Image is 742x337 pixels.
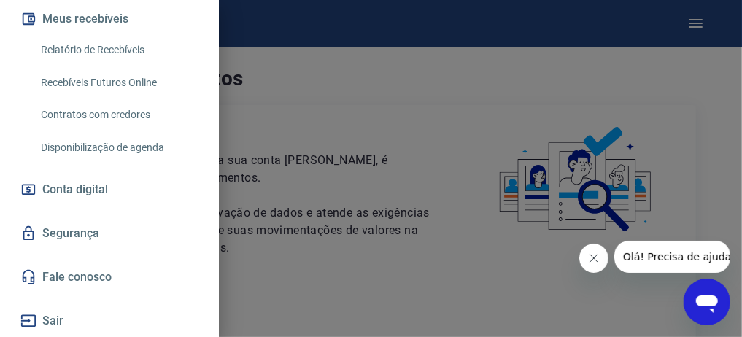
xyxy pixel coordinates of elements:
a: Conta digital [18,174,201,206]
a: Fale conosco [18,261,201,293]
span: Olá! Precisa de ajuda? [9,10,123,22]
a: Contratos com credores [35,100,201,130]
iframe: Mensagem da empresa [614,241,730,273]
a: Relatório de Recebíveis [35,35,201,65]
button: Sair [18,305,201,337]
iframe: Botão para abrir a janela de mensagens [684,279,730,325]
a: Recebíveis Futuros Online [35,68,201,98]
a: Segurança [18,217,201,249]
iframe: Fechar mensagem [579,244,608,273]
span: Conta digital [42,179,108,200]
a: Disponibilização de agenda [35,133,201,163]
button: Meus recebíveis [18,3,201,35]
